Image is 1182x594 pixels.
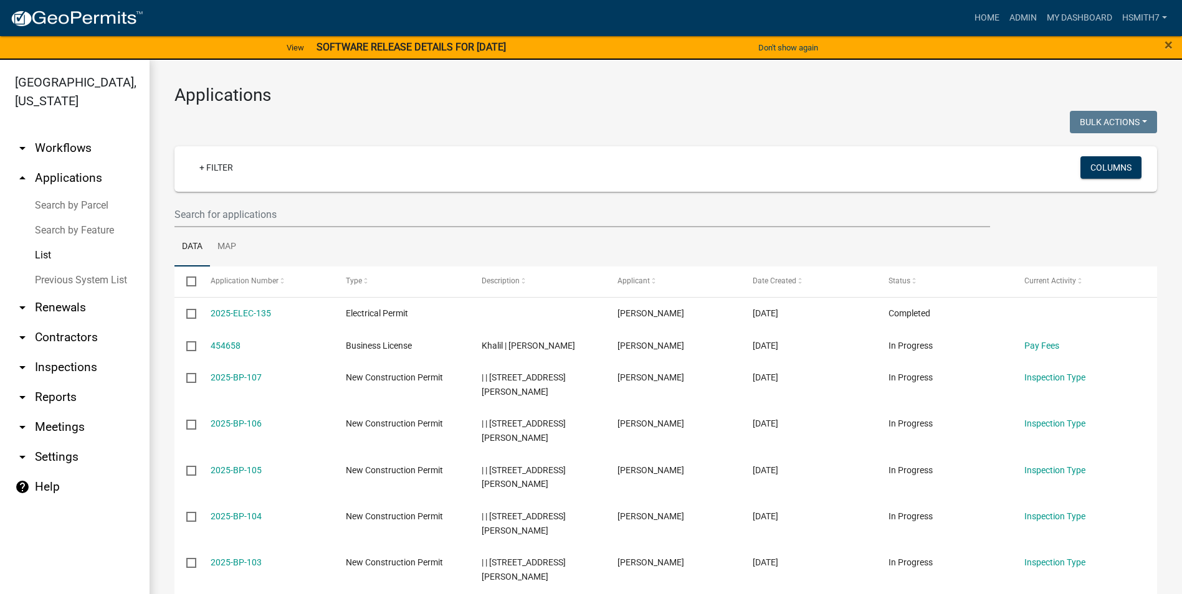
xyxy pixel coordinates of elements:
span: 07/25/2025 [753,308,778,318]
i: arrow_drop_down [15,300,30,315]
a: 454658 [211,341,241,351]
a: 2025-BP-106 [211,418,262,428]
span: 07/24/2025 [753,341,778,351]
a: Inspection Type [1024,418,1085,428]
span: Type [346,276,362,285]
span: 07/24/2025 [753,511,778,521]
span: Completed [889,308,930,318]
a: Inspection Type [1024,557,1085,567]
datatable-header-cell: Applicant [605,266,741,296]
span: Business License [346,341,412,351]
i: arrow_drop_down [15,360,30,375]
span: 07/24/2025 [753,418,778,428]
span: New Construction Permit [346,418,443,428]
span: Applicant [617,276,650,285]
span: In Progress [889,341,933,351]
span: Status [889,276,910,285]
a: 2025-BP-107 [211,372,262,382]
a: Inspection Type [1024,372,1085,382]
span: | | 33 Martin Luther King Junior Drive [482,557,566,582]
span: New Construction Permit [346,372,443,382]
span: | | 33 Martin Luther King Junior Drive [482,465,566,489]
span: Jason Humphries [617,418,684,428]
datatable-header-cell: Current Activity [1012,266,1148,296]
datatable-header-cell: Date Created [741,266,877,296]
button: Close [1165,37,1173,52]
i: arrow_drop_down [15,390,30,405]
span: Current Activity [1024,276,1076,285]
a: 2025-BP-105 [211,465,262,475]
datatable-header-cell: Select [174,266,198,296]
i: arrow_drop_up [15,171,30,186]
i: arrow_drop_down [15,330,30,345]
input: Search for applications [174,202,990,227]
i: arrow_drop_down [15,141,30,156]
a: My Dashboard [1042,6,1117,30]
span: Application Number [211,276,279,285]
span: Clyde Copeland [617,341,684,351]
span: Date Created [753,276,796,285]
span: In Progress [889,372,933,382]
span: Gary D. Heath [617,308,684,318]
span: Electrical Permit [346,308,408,318]
a: 2025-ELEC-135 [211,308,271,318]
a: Inspection Type [1024,511,1085,521]
i: arrow_drop_down [15,450,30,464]
span: | | 33 Martin Luther King Junior Drive [482,372,566,397]
span: 07/24/2025 [753,557,778,567]
span: Jason Humphries [617,557,684,567]
a: hsmith7 [1117,6,1172,30]
a: Admin [1004,6,1042,30]
a: Data [174,227,210,267]
span: Khalil | Copeland, Clyde [482,341,575,351]
span: Description [482,276,520,285]
button: Don't show again [753,37,823,58]
a: Home [970,6,1004,30]
i: help [15,479,30,494]
span: New Construction Permit [346,557,443,567]
span: New Construction Permit [346,511,443,521]
datatable-header-cell: Application Number [198,266,334,296]
a: Map [210,227,244,267]
h3: Applications [174,85,1157,106]
span: In Progress [889,465,933,475]
span: In Progress [889,511,933,521]
a: + Filter [189,156,243,179]
a: Pay Fees [1024,341,1059,351]
span: In Progress [889,418,933,428]
span: Jason Humphries [617,465,684,475]
datatable-header-cell: Type [334,266,470,296]
span: 07/24/2025 [753,372,778,382]
button: Bulk Actions [1070,111,1157,133]
strong: SOFTWARE RELEASE DETAILS FOR [DATE] [317,41,506,53]
span: | | 33 Martin Luther King Junior Drive [482,511,566,535]
span: Jason Humphries [617,511,684,521]
datatable-header-cell: Status [877,266,1013,296]
a: 2025-BP-104 [211,511,262,521]
a: 2025-BP-103 [211,557,262,567]
span: × [1165,36,1173,54]
a: View [282,37,309,58]
span: 07/24/2025 [753,465,778,475]
span: | | 33 Martin Luther King Junior Drive [482,418,566,443]
i: arrow_drop_down [15,420,30,435]
button: Columns [1080,156,1141,179]
span: Jason Humphries [617,372,684,382]
span: New Construction Permit [346,465,443,475]
span: In Progress [889,557,933,567]
datatable-header-cell: Description [470,266,606,296]
a: Inspection Type [1024,465,1085,475]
